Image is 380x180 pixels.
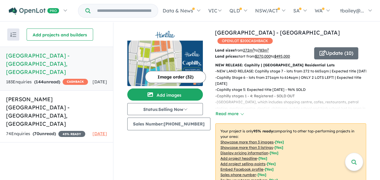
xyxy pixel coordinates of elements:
div: 183 Enquir ies [6,78,88,86]
span: [ Yes ] [275,140,284,144]
h5: [PERSON_NAME][GEOGRAPHIC_DATA] - [GEOGRAPHIC_DATA] , [GEOGRAPHIC_DATA] [6,95,107,128]
span: [ Yes ] [274,145,283,150]
span: OPENLOT $ 200 CASHBACK [217,38,273,44]
p: from [215,47,310,53]
u: 272 m [243,48,254,52]
p: - [GEOGRAPHIC_DATA], which includes shopping centre, cafes, restaurants, petrol station, medical ... [215,99,371,118]
span: tbailey@... [340,8,364,14]
p: - Caphilly Stage 6 - lots from 271sqm to 614sqm | ONLY 2 LOTS LEFT! | Expected title [DATE] [215,75,371,87]
p: - NEW LAND RELEASE: Caphilly stage 7 - lots from 272 to 665sqm | Expected title [DATE] [215,68,371,74]
button: Sales Number:[PHONE_NUMBER] [127,118,210,130]
span: [ Yes ] [267,162,276,166]
div: 74 Enquir ies [6,130,85,138]
button: Read more [215,110,244,117]
b: Land prices [215,54,237,58]
img: sort.svg [10,32,16,37]
button: Status:Selling Now [127,103,203,115]
u: Sales phone number [220,172,256,177]
u: Showcase more than 3 images [220,140,274,144]
span: to [254,48,269,52]
u: $ 495,000 [274,54,290,58]
p: NEW RELEASE: Caphilly | [GEOGRAPHIC_DATA] Residential Lots [215,62,366,68]
span: 45 % READY [58,131,85,137]
u: Display pricing information [220,151,268,155]
button: Add projects and builders [27,28,93,41]
span: [ Yes ] [258,172,266,177]
span: [DATE] [93,79,107,85]
b: 95 % ready [253,129,273,133]
strong: ( unread) [33,131,56,136]
input: Try estate name, suburb, builder or developer [92,4,157,17]
a: [GEOGRAPHIC_DATA] - [GEOGRAPHIC_DATA] [215,29,340,36]
p: start from [215,53,310,59]
u: 783 m [258,48,269,52]
u: $ 270,000 [255,54,271,58]
u: Embed Facebook profile [220,167,263,172]
span: [DATE] [93,131,107,136]
u: Showcase more than 3 listings [220,145,273,150]
span: [ Yes ] [265,167,274,172]
p: - Caphilly stages 1 - 4: Registered - SOLD OUT [215,93,371,99]
span: 144 [36,79,44,85]
img: Openlot PRO Logo White [9,7,59,15]
h5: [GEOGRAPHIC_DATA] - [GEOGRAPHIC_DATA] , [GEOGRAPHIC_DATA] [6,52,107,76]
a: Huntlee Estate - North Rothbury LogoHuntlee Estate - North Rothbury [127,28,203,86]
sup: 2 [267,48,269,51]
span: [ Yes ] [270,151,278,155]
span: [ Yes ] [258,156,267,161]
span: 70 [34,131,39,136]
u: Add project headline [220,156,257,161]
sup: 2 [253,48,254,51]
button: Image order (32) [145,71,206,83]
button: Add images [127,88,203,101]
u: Add project selling-points [220,162,265,166]
strong: ( unread) [34,79,60,85]
p: - Caphilly stage 5: Expected title [DATE] - 96% SOLD [215,87,371,93]
span: CASHBACK [63,79,88,85]
span: to [271,54,290,58]
img: Huntlee Estate - North Rothbury [127,41,203,86]
img: Huntlee Estate - North Rothbury Logo [130,31,200,38]
button: Update (10) [314,47,358,59]
b: Land sizes [215,48,235,52]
